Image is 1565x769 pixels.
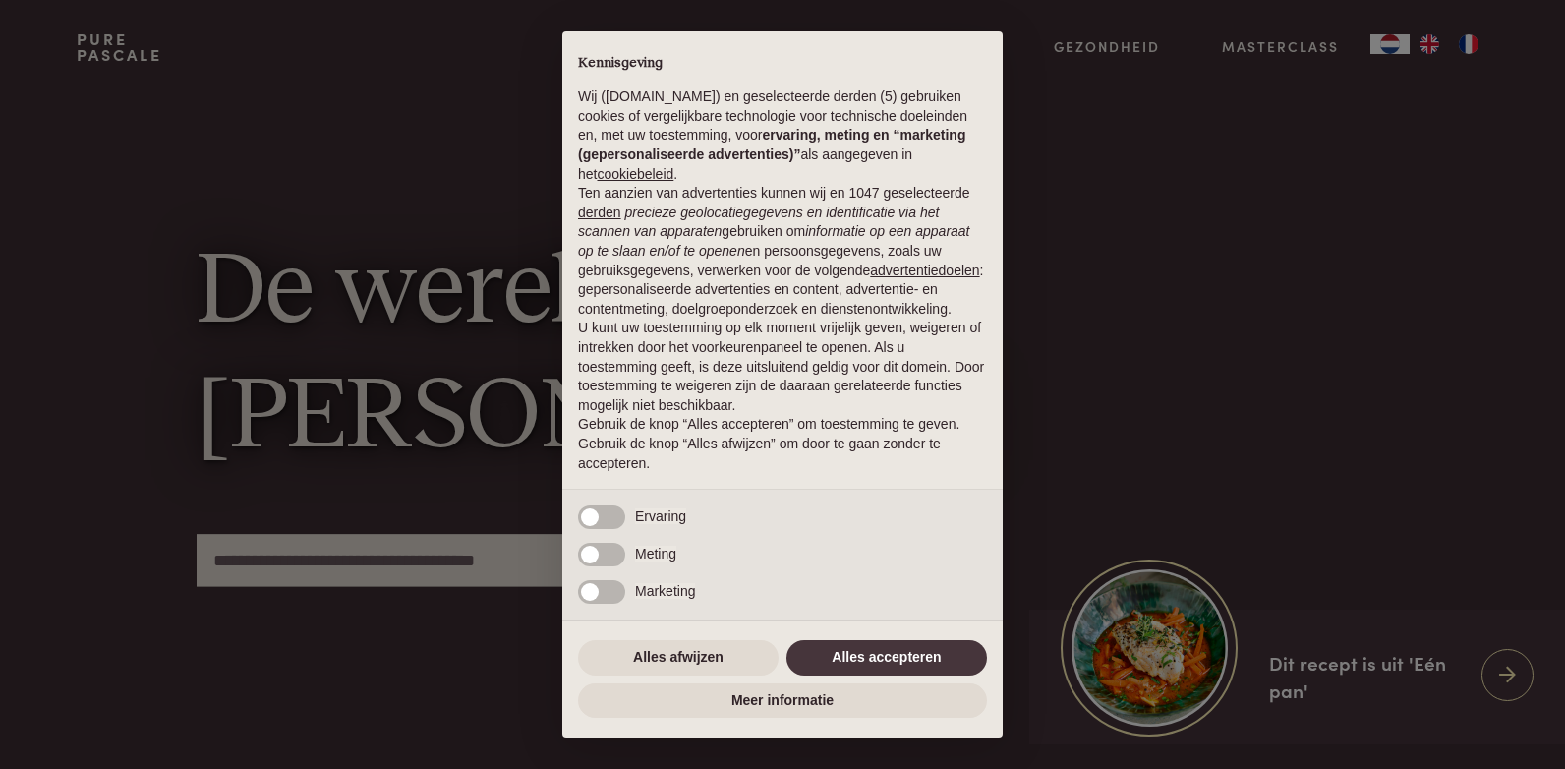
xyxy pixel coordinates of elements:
button: derden [578,204,621,223]
span: Marketing [635,583,695,599]
span: Ervaring [635,508,686,524]
button: Alles accepteren [786,640,987,676]
p: Wij ([DOMAIN_NAME]) en geselecteerde derden (5) gebruiken cookies of vergelijkbare technologie vo... [578,88,987,184]
span: Meting [635,546,676,562]
p: Ten aanzien van advertenties kunnen wij en 1047 geselecteerde gebruiken om en persoonsgegevens, z... [578,184,987,319]
p: U kunt uw toestemming op elk moment vrijelijk geven, weigeren of intrekken door het voorkeurenpan... [578,319,987,415]
button: Alles afwijzen [578,640,779,676]
h2: Kennisgeving [578,55,987,73]
button: advertentiedoelen [870,262,979,281]
em: precieze geolocatiegegevens en identificatie via het scannen van apparaten [578,205,939,240]
em: informatie op een apparaat op te slaan en/of te openen [578,223,970,259]
a: cookiebeleid [597,166,673,182]
button: Meer informatie [578,683,987,719]
strong: ervaring, meting en “marketing (gepersonaliseerde advertenties)” [578,127,965,162]
p: Gebruik de knop “Alles accepteren” om toestemming te geven. Gebruik de knop “Alles afwijzen” om d... [578,415,987,473]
